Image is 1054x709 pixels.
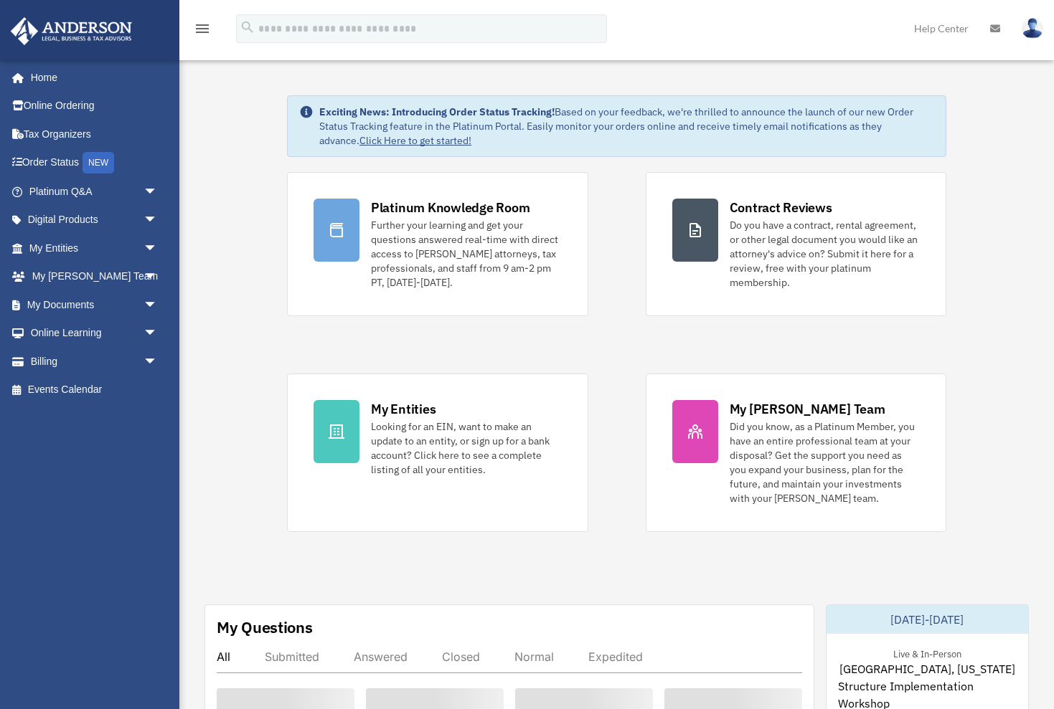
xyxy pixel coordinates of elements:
[265,649,319,664] div: Submitted
[240,19,255,35] i: search
[514,649,554,664] div: Normal
[1022,18,1043,39] img: User Pic
[371,419,562,477] div: Looking for an EIN, want to make an update to an entity, or sign up for a bank account? Click her...
[839,660,1015,677] span: [GEOGRAPHIC_DATA], [US_STATE]
[10,92,179,120] a: Online Ordering
[354,649,408,664] div: Answered
[6,17,136,45] img: Anderson Advisors Platinum Portal
[143,290,172,320] span: arrow_drop_down
[143,177,172,206] span: arrow_drop_down
[143,347,172,376] span: arrow_drop_down
[217,617,313,638] div: My Questions
[10,234,179,262] a: My Entitiesarrow_drop_down
[287,172,588,316] a: Platinum Knowledge Room Further your learning and get your questions answered real-time with dire...
[359,134,471,147] a: Click Here to get started!
[143,206,172,235] span: arrow_drop_down
[371,218,562,290] div: Further your learning and get your questions answered real-time with direct access to [PERSON_NAM...
[882,645,973,660] div: Live & In-Person
[730,199,832,216] div: Contract Reviews
[143,234,172,263] span: arrow_drop_down
[10,262,179,291] a: My [PERSON_NAME] Teamarrow_drop_down
[143,319,172,348] span: arrow_drop_down
[827,605,1028,634] div: [DATE]-[DATE]
[10,319,179,348] a: Online Learningarrow_drop_down
[10,376,179,404] a: Events Calendar
[194,25,211,37] a: menu
[10,120,179,148] a: Tax Organizers
[319,105,934,148] div: Based on your feedback, we're thrilled to announce the launch of our new Order Status Tracking fe...
[287,373,588,532] a: My Entities Looking for an EIN, want to make an update to an entity, or sign up for a bank accoun...
[646,373,947,532] a: My [PERSON_NAME] Team Did you know, as a Platinum Member, you have an entire professional team at...
[730,218,921,290] div: Do you have a contract, rental agreement, or other legal document you would like an attorney's ad...
[588,649,643,664] div: Expedited
[10,347,179,376] a: Billingarrow_drop_down
[143,262,172,292] span: arrow_drop_down
[730,419,921,505] div: Did you know, as a Platinum Member, you have an entire professional team at your disposal? Get th...
[442,649,480,664] div: Closed
[646,172,947,316] a: Contract Reviews Do you have a contract, rental agreement, or other legal document you would like...
[194,20,211,37] i: menu
[10,63,172,92] a: Home
[83,152,114,173] div: NEW
[10,206,179,234] a: Digital Productsarrow_drop_down
[10,148,179,178] a: Order StatusNEW
[371,199,530,216] div: Platinum Knowledge Room
[10,177,179,206] a: Platinum Q&Aarrow_drop_down
[319,105,555,118] strong: Exciting News: Introducing Order Status Tracking!
[730,400,885,418] div: My [PERSON_NAME] Team
[371,400,436,418] div: My Entities
[217,649,230,664] div: All
[10,290,179,319] a: My Documentsarrow_drop_down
